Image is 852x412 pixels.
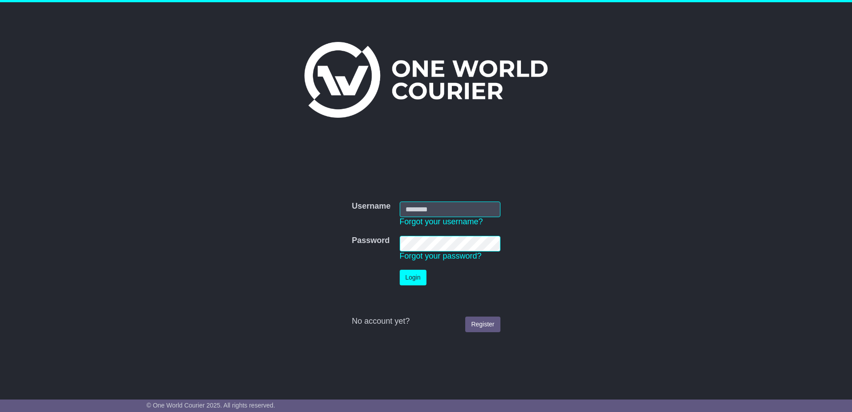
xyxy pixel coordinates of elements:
span: © One World Courier 2025. All rights reserved. [147,402,275,409]
div: No account yet? [352,317,500,326]
a: Forgot your password? [400,251,482,260]
a: Forgot your username? [400,217,483,226]
button: Login [400,270,426,285]
a: Register [465,317,500,332]
img: One World [304,42,548,118]
label: Username [352,202,390,211]
label: Password [352,236,389,246]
